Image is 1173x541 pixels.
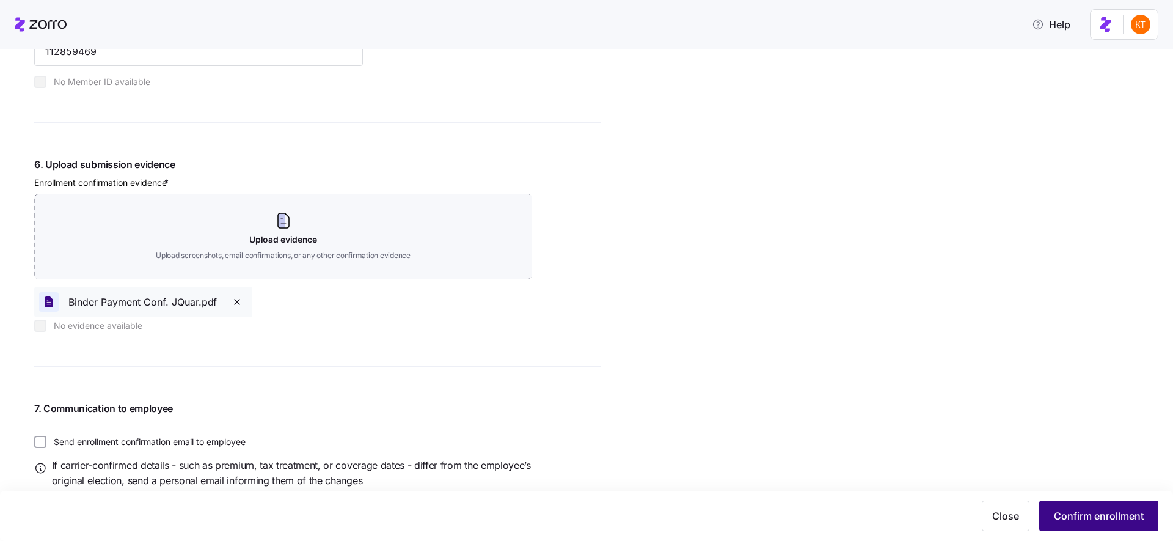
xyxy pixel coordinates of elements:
[1032,17,1070,32] span: Help
[34,176,171,190] label: Enrollment confirmation evidence
[52,458,532,488] span: If carrier-confirmed details - such as premium, tax treatment, or coverage dates - differ from th...
[1022,12,1080,37] button: Help
[68,295,202,310] span: Binder Payment Conf. JQuar.
[34,157,532,172] span: 6. Upload submission evidence
[1039,501,1158,531] button: Confirm enrollment
[1131,15,1150,34] img: aad2ddc74cf02b1998d54877cdc71599
[202,295,217,310] span: pdf
[46,76,150,88] label: No Member ID available
[46,436,246,448] label: Send enrollment confirmation email to employee
[46,320,142,332] label: No evidence available
[982,501,1029,531] button: Close
[34,401,532,416] span: 7. Communication to employee
[34,37,363,66] input: Type Member ID
[1054,509,1144,523] span: Confirm enrollment
[992,509,1019,523] span: Close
